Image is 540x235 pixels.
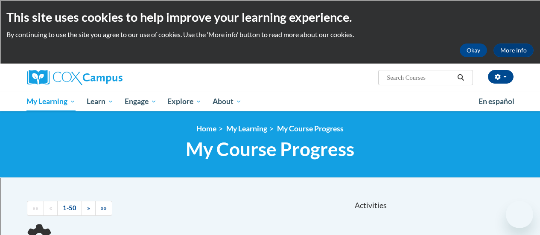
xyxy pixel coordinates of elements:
[21,92,82,111] a: My Learning
[26,96,76,107] span: My Learning
[473,93,520,110] a: En español
[119,92,162,111] a: Engage
[226,124,267,133] a: My Learning
[125,96,157,107] span: Engage
[27,70,123,85] img: Cox Campus
[386,73,454,83] input: Search Courses
[167,96,201,107] span: Explore
[454,73,467,83] button: Search
[213,96,242,107] span: About
[479,97,514,106] span: En español
[196,124,216,133] a: Home
[207,92,247,111] a: About
[186,138,354,160] span: My Course Progress
[277,124,344,133] a: My Course Progress
[27,70,181,85] a: Cox Campus
[488,70,514,84] button: Account Settings
[81,92,119,111] a: Learn
[506,201,533,228] iframe: Button to launch messaging window
[20,92,520,111] div: Main menu
[87,96,114,107] span: Learn
[162,92,207,111] a: Explore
